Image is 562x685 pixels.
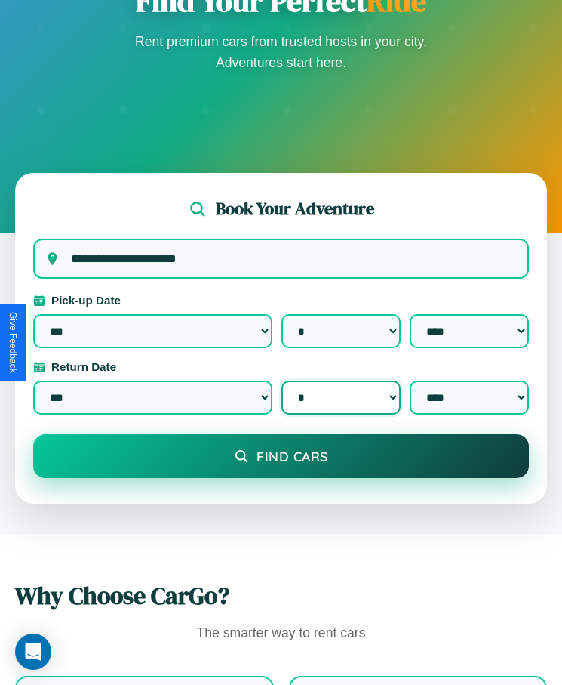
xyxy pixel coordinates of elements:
p: The smarter way to rent cars [15,622,547,646]
h2: Why Choose CarGo? [15,579,547,612]
button: Find Cars [33,434,529,478]
p: Rent premium cars from trusted hosts in your city. Adventures start here. [131,31,432,73]
div: Give Feedback [8,312,18,373]
div: Open Intercom Messenger [15,634,51,670]
label: Return Date [33,360,529,373]
h2: Book Your Adventure [216,197,374,221]
label: Pick-up Date [33,294,529,307]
